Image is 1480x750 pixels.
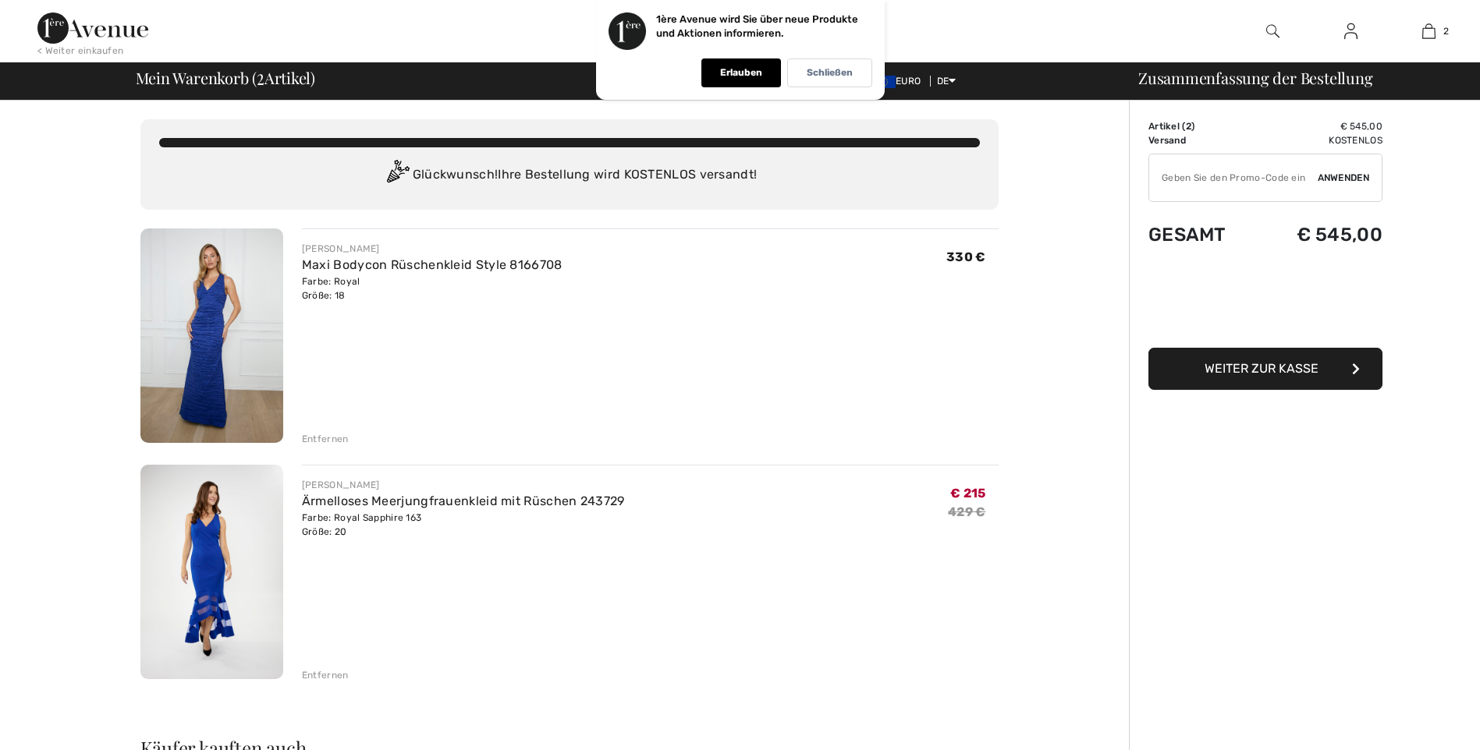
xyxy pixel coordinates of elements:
[1205,361,1319,376] span: Weiter zur Kasse
[950,486,986,501] span: € 215
[302,276,360,301] font: Farbe: Royal Größe: 18
[140,465,283,679] img: Ärmelloses Meerjungfrauenkleid mit Rüschen 243729
[1422,22,1436,41] img: Meine Tasche
[1318,171,1369,185] span: Anwenden
[720,67,762,79] p: Erlauben
[302,494,625,508] a: Ärmelloses Meerjungfrauenkleid mit Rüschen 243729
[871,76,927,87] span: EURO
[413,167,758,182] font: Glückwunsch! Ihre Bestellung wird KOSTENLOS versandt!
[948,504,986,519] s: 429 €
[140,228,283,443] img: Maxi Bodycon Rüschenkleid Style 8166708
[37,12,148,44] img: Avenida 1ère
[302,478,625,492] div: [PERSON_NAME]
[136,67,257,88] font: Mein Warenkorb (
[1259,133,1382,147] td: Kostenlos
[1120,70,1471,86] div: Zusammenfassung der Bestellung
[1186,121,1191,132] span: 2
[1148,119,1259,133] td: )
[1266,22,1279,41] img: Durchsuchen Sie die Website
[1259,208,1382,261] td: € 545,00
[1443,24,1449,38] span: 2
[1148,261,1382,342] iframe: PayPal
[1332,22,1370,41] a: Sign In
[1148,348,1382,390] button: Weiter zur Kasse
[1259,119,1382,133] td: € 545,00
[382,160,413,191] img: Congratulation2.svg
[302,512,422,537] font: Farbe: Royal Sapphire 163 Größe: 20
[1344,22,1358,41] img: Meine Infos
[257,66,264,87] span: 2
[302,668,349,682] div: Entfernen
[656,13,858,39] p: 1ère Avenue wird Sie über neue Produkte und Aktionen informieren.
[807,67,853,79] p: Schließen
[264,67,315,88] font: Artikel)
[937,76,949,87] font: DE
[1148,133,1259,147] td: Versand
[1148,121,1191,132] font: Artikel (
[946,249,986,264] span: 330 €
[302,242,563,256] div: [PERSON_NAME]
[302,257,563,272] a: Maxi Bodycon Rüschenkleid Style 8166708
[37,44,123,58] div: < Weiter einkaufen
[1390,22,1467,41] a: 2
[302,432,349,446] div: Entfernen
[1149,154,1318,201] input: Promo code
[1148,208,1259,261] td: Gesamt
